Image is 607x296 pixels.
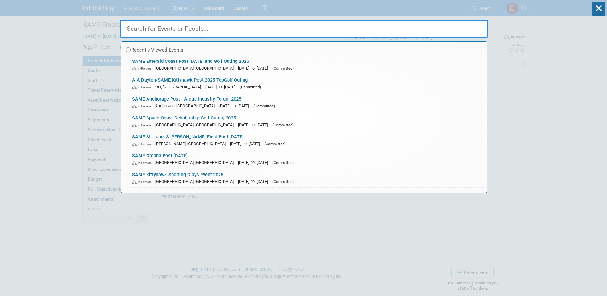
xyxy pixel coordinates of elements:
span: OH, [GEOGRAPHIC_DATA] [155,85,204,89]
span: [DATE] to [DATE] [205,85,238,89]
input: Search for Events or People... [120,20,488,38]
span: In-Person [132,66,154,70]
a: AIA Dayton/SAME Kittyhawk Post 2025 TopGolf Outing In-Person OH, [GEOGRAPHIC_DATA] [DATE] to [DAT... [129,74,484,93]
a: SAME Omaha Post [DATE] In-Person [GEOGRAPHIC_DATA], [GEOGRAPHIC_DATA] [DATE] to [DATE] (Committed) [129,150,484,169]
span: (Committed) [253,104,275,108]
a: SAME Emerald Coast Post [DATE] and Golf Outing 2025 In-Person [GEOGRAPHIC_DATA], [GEOGRAPHIC_DATA... [129,55,484,74]
a: SAME Anchorage Post - Arctic Industry Forum 2025 In-Person Anchorage, [GEOGRAPHIC_DATA] [DATE] to... [129,93,484,112]
span: [DATE] to [DATE] [238,122,271,127]
span: [GEOGRAPHIC_DATA], [GEOGRAPHIC_DATA] [155,160,237,165]
span: (Committed) [272,123,294,127]
span: [GEOGRAPHIC_DATA], [GEOGRAPHIC_DATA] [155,179,237,184]
span: Anchorage, [GEOGRAPHIC_DATA] [155,103,218,108]
span: In-Person [132,180,154,184]
span: (Committed) [240,85,261,89]
div: Recently Viewed Events: [124,42,484,55]
span: In-Person [132,104,154,108]
span: (Committed) [264,142,286,146]
span: [PERSON_NAME], [GEOGRAPHIC_DATA] [155,141,229,146]
span: [DATE] to [DATE] [238,66,271,70]
span: [DATE] to [DATE] [219,103,252,108]
span: [DATE] to [DATE] [230,141,263,146]
span: [DATE] to [DATE] [238,160,271,165]
a: SAME Space Coast Scholarship Golf Outing 2025 In-Person [GEOGRAPHIC_DATA], [GEOGRAPHIC_DATA] [DAT... [129,112,484,131]
a: SAME Kittyhawk Sporting Clays Event 2025 In-Person [GEOGRAPHIC_DATA], [GEOGRAPHIC_DATA] [DATE] to... [129,169,484,187]
span: (Committed) [272,179,294,184]
span: In-Person [132,85,154,89]
span: In-Person [132,142,154,146]
span: (Committed) [272,160,294,165]
span: In-Person [132,123,154,127]
span: (Committed) [272,66,294,70]
span: In-Person [132,161,154,165]
span: [GEOGRAPHIC_DATA], [GEOGRAPHIC_DATA] [155,122,237,127]
span: [DATE] to [DATE] [238,179,271,184]
span: [GEOGRAPHIC_DATA], [GEOGRAPHIC_DATA] [155,66,237,70]
a: SAME St. Louis & [PERSON_NAME] Field Post [DATE] In-Person [PERSON_NAME], [GEOGRAPHIC_DATA] [DATE... [129,131,484,150]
